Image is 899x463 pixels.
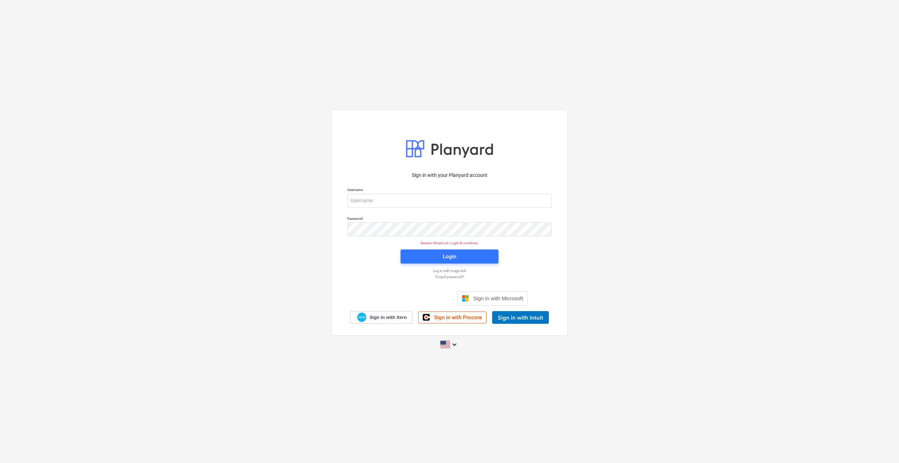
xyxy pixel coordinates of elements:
[344,274,555,279] a: Forgot password?
[401,249,498,264] button: Login
[418,311,486,323] a: Sign in with Procore
[347,216,552,222] p: Password
[450,340,459,349] i: keyboard_arrow_down
[462,295,469,302] img: Microsoft logo
[368,291,455,306] iframe: Sign in with Google Button
[473,295,523,301] span: Sign in with Microsoft
[864,429,899,463] iframe: Chat Widget
[343,241,556,245] p: Session timed out. Login to continue.
[357,313,366,322] img: Xero logo
[347,194,552,208] input: Username
[370,314,407,321] span: Sign in with Xero
[347,172,552,179] p: Sign in with your Planyard account
[344,268,555,273] a: Log in with magic link
[350,311,413,323] a: Sign in with Xero
[347,187,552,193] p: Username
[434,314,482,321] span: Sign in with Procore
[443,252,456,261] div: Login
